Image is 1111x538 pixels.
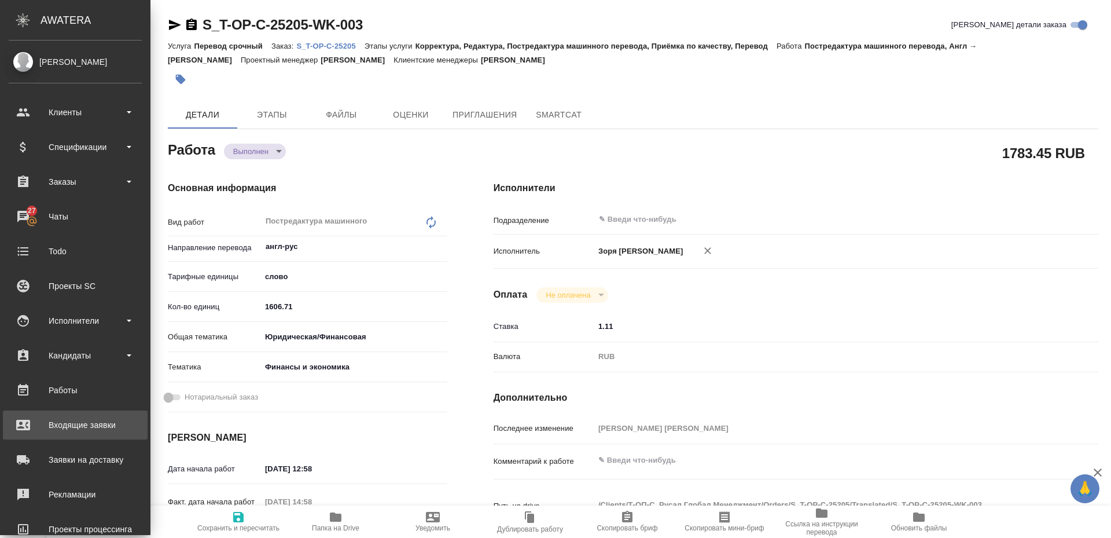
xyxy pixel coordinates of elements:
div: Чаты [9,208,142,225]
span: Нотариальный заказ [185,391,258,403]
div: Заказы [9,173,142,191]
input: Пустое поле [261,493,362,510]
p: Корректура, Редактура, Постредактура машинного перевода, Приёмка по качеству, Перевод [415,42,777,50]
span: Папка на Drive [312,524,359,532]
a: S_T-OP-C-25205 [296,41,364,50]
h2: Работа [168,138,215,159]
input: Пустое поле [594,420,1048,437]
span: Детали [175,108,230,122]
p: Исполнитель [494,246,594,257]
p: Услуга [168,42,194,50]
span: 🙏 [1075,477,1095,501]
a: Входящие заявки [3,411,148,440]
h4: Исполнители [494,181,1098,195]
div: Выполнен [536,287,608,303]
h2: 1783.45 RUB [1002,143,1085,163]
div: слово [261,267,447,287]
p: Заказ: [271,42,296,50]
div: Проекты SC [9,277,142,295]
span: Ссылка на инструкции перевода [780,520,863,536]
p: Ставка [494,321,594,332]
button: Папка на Drive [287,506,384,538]
p: S_T-OP-C-25205 [296,42,364,50]
p: Работа [777,42,805,50]
span: Этапы [244,108,300,122]
button: Скопировать бриф [579,506,676,538]
span: [PERSON_NAME] детали заказа [951,19,1066,31]
button: Open [1042,218,1044,221]
p: Этапы услуги [365,42,415,50]
div: Выполнен [224,144,286,159]
span: 27 [21,205,43,217]
p: Путь на drive [494,500,594,512]
p: Тарифные единицы [168,271,261,283]
div: Работы [9,382,142,399]
a: Заявки на доставку [3,445,148,474]
input: ✎ Введи что-нибудь [598,213,1006,226]
button: Удалить исполнителя [695,238,720,263]
p: [PERSON_NAME] [481,56,554,64]
p: Подразделение [494,215,594,226]
p: Клиентские менеджеры [393,56,481,64]
div: Спецификации [9,138,142,156]
div: AWATERA [41,9,150,32]
span: Дублировать работу [497,525,563,533]
p: Тематика [168,361,261,373]
span: Оценки [383,108,439,122]
button: Дублировать работу [481,506,579,538]
h4: Основная информация [168,181,447,195]
button: Не оплачена [542,290,594,300]
a: S_T-OP-C-25205-WK-003 [203,17,363,32]
h4: [PERSON_NAME] [168,431,447,445]
span: Скопировать бриф [597,524,657,532]
p: Дата начала работ [168,463,261,475]
span: SmartCat [531,108,587,122]
p: Кол-во единиц [168,301,261,313]
input: ✎ Введи что-нибудь [594,318,1048,335]
div: Проекты процессинга [9,521,142,538]
input: ✎ Введи что-нибудь [261,298,447,315]
span: Приглашения [453,108,517,122]
a: 27Чаты [3,202,148,231]
button: Скопировать ссылку [185,18,198,32]
button: Выполнен [230,147,272,156]
p: Проектный менеджер [241,56,321,64]
span: Уведомить [415,524,450,532]
p: Зоря [PERSON_NAME] [594,246,683,257]
span: Скопировать мини-бриф [685,524,764,532]
p: Направление перевода [168,242,261,254]
div: Финансы и экономика [261,357,447,377]
input: ✎ Введи что-нибудь [261,460,362,477]
a: Рекламации [3,480,148,509]
p: [PERSON_NAME] [321,56,393,64]
div: Клиенты [9,104,142,121]
span: Сохранить и пересчитать [197,524,279,532]
button: Скопировать мини-бриф [676,506,773,538]
div: Кандидаты [9,347,142,364]
p: Вид работ [168,217,261,228]
div: Входящие заявки [9,416,142,434]
div: Рекламации [9,486,142,503]
button: Уведомить [384,506,481,538]
div: Заявки на доставку [9,451,142,469]
textarea: /Clients/Т-ОП-С_Русал Глобал Менеджмент/Orders/S_T-OP-C-25205/Translated/S_T-OP-C-25205-WK-003 [594,495,1048,515]
p: Общая тематика [168,331,261,343]
a: Todo [3,237,148,266]
button: Сохранить и пересчитать [190,506,287,538]
div: RUB [594,347,1048,367]
button: Добавить тэг [168,67,193,92]
button: Обновить файлы [870,506,967,538]
h4: Оплата [494,288,528,302]
button: Скопировать ссылку для ЯМессенджера [168,18,182,32]
a: Проекты SC [3,272,148,301]
h4: Дополнительно [494,391,1098,405]
div: [PERSON_NAME] [9,56,142,68]
span: Обновить файлы [891,524,947,532]
button: Open [441,246,443,248]
p: Перевод срочный [194,42,271,50]
p: Комментарий к работе [494,456,594,467]
a: Работы [3,376,148,405]
button: 🙏 [1070,474,1099,503]
span: Файлы [314,108,369,122]
div: Юридическая/Финансовая [261,327,447,347]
